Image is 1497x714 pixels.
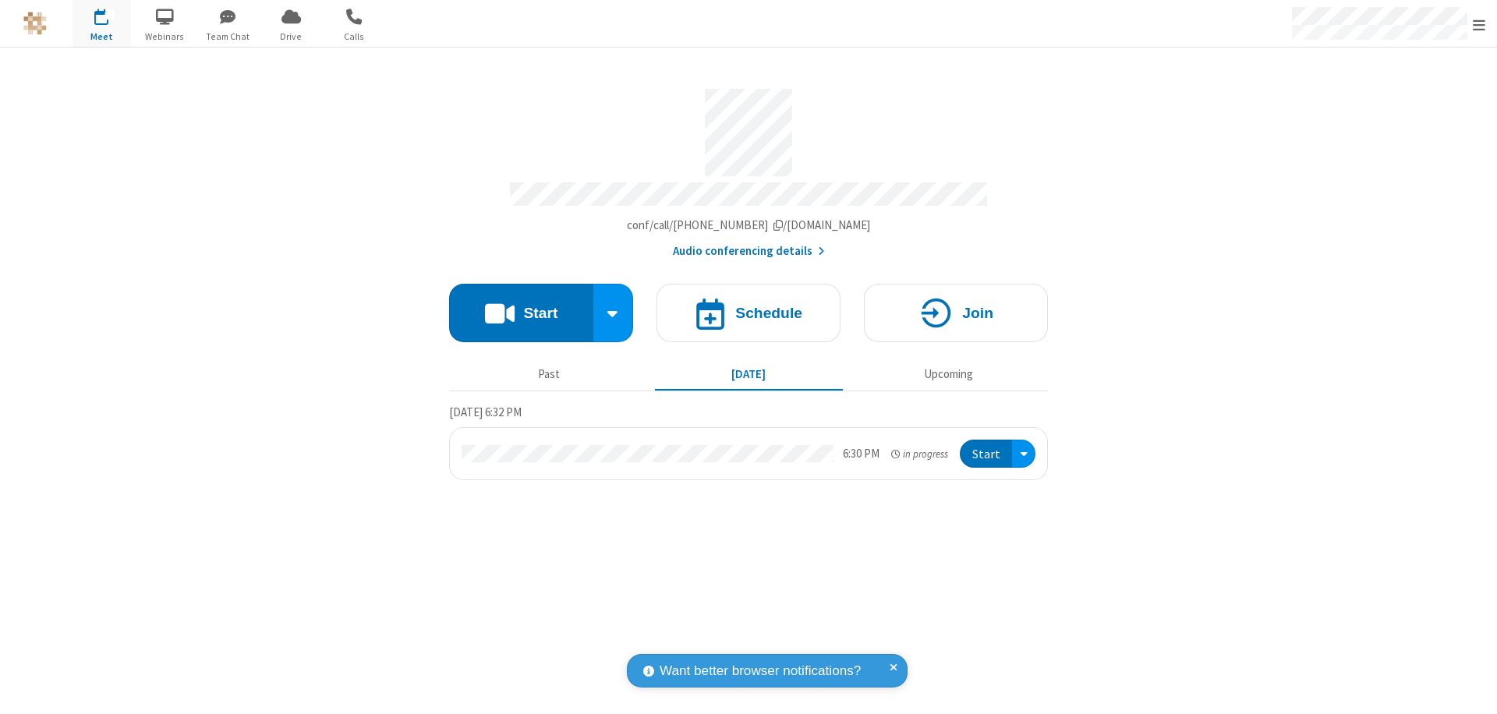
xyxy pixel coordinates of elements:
[449,77,1048,260] section: Account details
[660,661,861,681] span: Want better browser notifications?
[655,359,843,389] button: [DATE]
[449,284,593,342] button: Start
[136,30,194,44] span: Webinars
[1012,440,1035,468] div: Open menu
[73,30,131,44] span: Meet
[627,217,871,235] button: Copy my meeting room linkCopy my meeting room link
[962,306,993,320] h4: Join
[673,242,825,260] button: Audio conferencing details
[523,306,557,320] h4: Start
[843,445,879,463] div: 6:30 PM
[891,447,948,461] em: in progress
[199,30,257,44] span: Team Chat
[656,284,841,342] button: Schedule
[325,30,384,44] span: Calls
[455,359,643,389] button: Past
[960,440,1012,468] button: Start
[23,12,47,35] img: QA Selenium DO NOT DELETE OR CHANGE
[735,306,802,320] h4: Schedule
[855,359,1042,389] button: Upcoming
[262,30,320,44] span: Drive
[627,217,871,232] span: Copy my meeting room link
[449,405,522,419] span: [DATE] 6:32 PM
[449,403,1048,481] section: Today's Meetings
[864,284,1048,342] button: Join
[593,284,634,342] div: Start conference options
[105,9,115,20] div: 1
